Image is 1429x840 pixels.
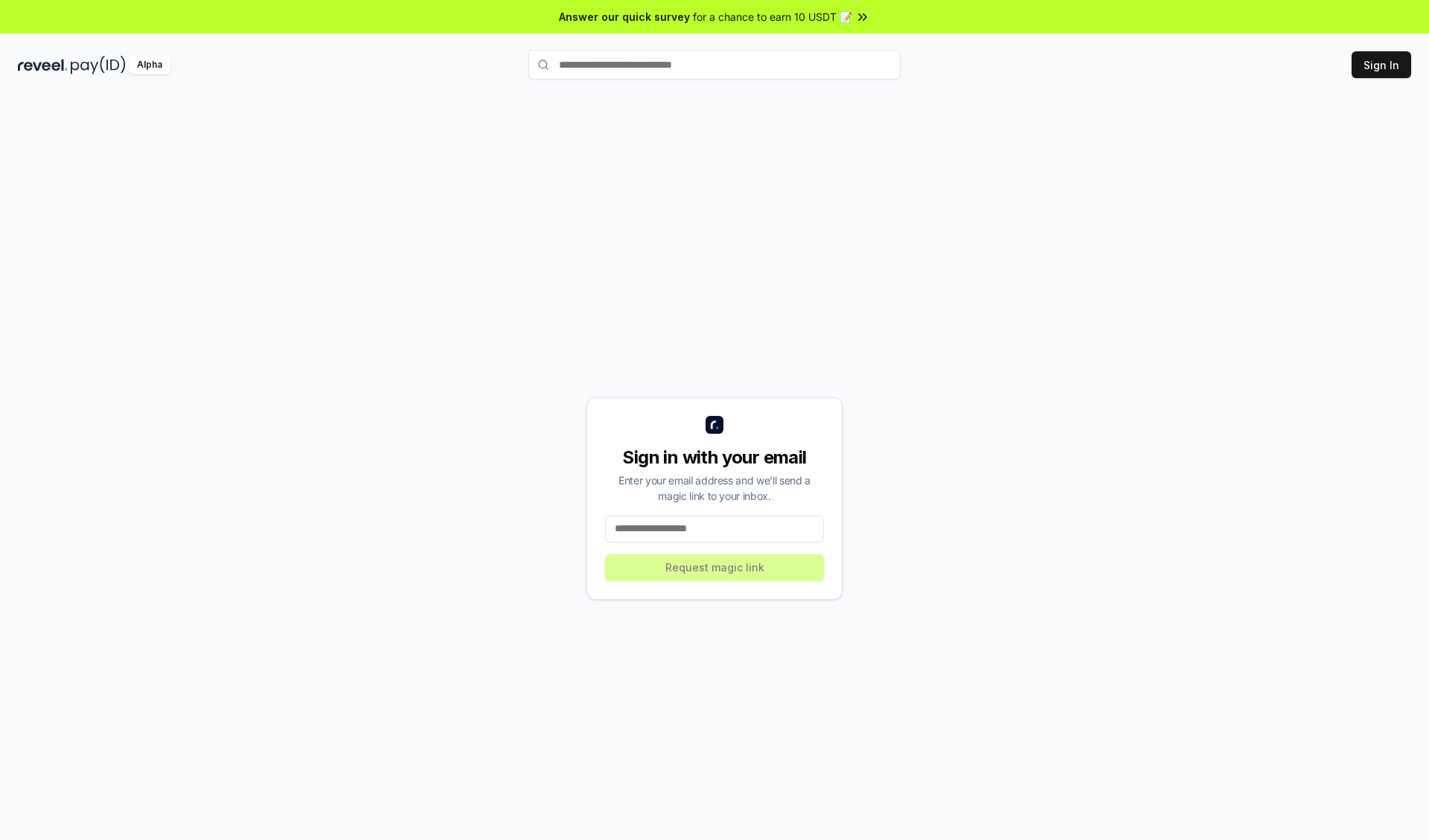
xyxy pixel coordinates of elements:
div: Enter your email address and we’ll send a magic link to your inbox. [605,472,824,504]
div: Sign in with your email [605,446,824,469]
div: Alpha [129,56,170,74]
img: pay_id [71,56,126,74]
img: reveel_dark [18,56,68,74]
button: Sign In [1352,51,1411,78]
span: for a chance to earn 10 USDT 📝 [693,9,852,25]
img: logo_small [706,416,723,434]
span: Answer our quick survey [559,9,690,25]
